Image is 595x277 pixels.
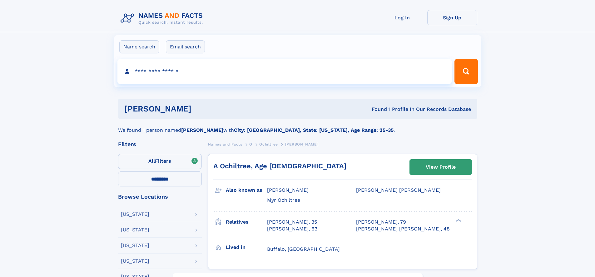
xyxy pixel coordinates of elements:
[267,187,309,193] span: [PERSON_NAME]
[267,225,317,232] a: [PERSON_NAME], 63
[118,10,208,27] img: Logo Names and Facts
[118,154,202,169] label: Filters
[267,246,340,252] span: Buffalo, [GEOGRAPHIC_DATA]
[249,140,252,148] a: O
[267,197,300,203] span: Myr Ochiltree
[166,40,205,53] label: Email search
[234,127,394,133] b: City: [GEOGRAPHIC_DATA], State: [US_STATE], Age Range: 25-35
[226,217,267,227] h3: Relatives
[249,142,252,146] span: O
[121,243,149,248] div: [US_STATE]
[121,259,149,264] div: [US_STATE]
[427,10,477,25] a: Sign Up
[285,142,318,146] span: [PERSON_NAME]
[454,218,462,222] div: ❯
[281,106,471,113] div: Found 1 Profile In Our Records Database
[121,227,149,232] div: [US_STATE]
[118,141,202,147] div: Filters
[356,187,441,193] span: [PERSON_NAME] [PERSON_NAME]
[208,140,242,148] a: Names and Facts
[118,194,202,200] div: Browse Locations
[267,219,317,225] a: [PERSON_NAME], 35
[181,127,223,133] b: [PERSON_NAME]
[117,59,452,84] input: search input
[259,140,278,148] a: Ochiltree
[259,142,278,146] span: Ochiltree
[426,160,456,174] div: View Profile
[377,10,427,25] a: Log In
[454,59,478,84] button: Search Button
[118,119,477,134] div: We found 1 person named with .
[226,185,267,195] h3: Also known as
[410,160,472,175] a: View Profile
[148,158,155,164] span: All
[121,212,149,217] div: [US_STATE]
[213,162,346,170] a: A Ochiltree, Age [DEMOGRAPHIC_DATA]
[124,105,282,113] h1: [PERSON_NAME]
[226,242,267,253] h3: Lived in
[356,219,406,225] a: [PERSON_NAME], 79
[119,40,159,53] label: Name search
[356,225,450,232] a: [PERSON_NAME] [PERSON_NAME], 48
